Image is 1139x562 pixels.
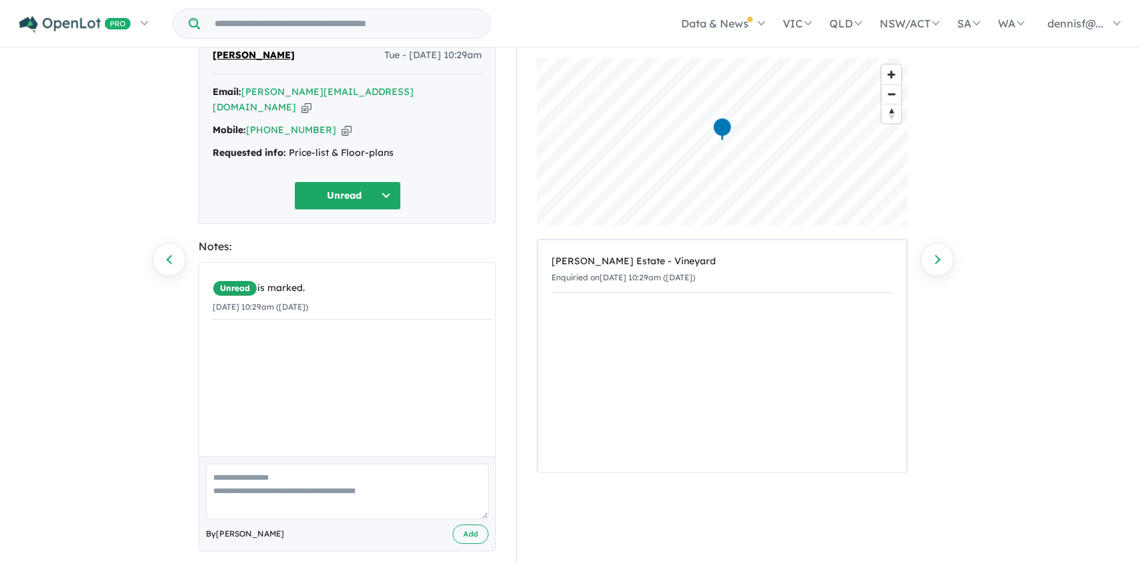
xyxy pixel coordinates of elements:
[882,85,901,104] span: Zoom out
[213,302,308,312] small: [DATE] 10:29am ([DATE])
[551,254,893,270] div: [PERSON_NAME] Estate - Vineyard
[882,104,901,123] button: Reset bearing to north
[213,124,246,136] strong: Mobile:
[203,9,488,38] input: Try estate name, suburb, builder or developer
[882,84,901,104] button: Zoom out
[213,280,257,296] span: Unread
[537,58,908,225] canvas: Map
[1047,17,1104,30] span: dennisf@...
[453,525,489,544] button: Add
[551,247,893,293] a: [PERSON_NAME] Estate - VineyardEnquiried on[DATE] 10:29am ([DATE])
[294,181,401,210] button: Unread
[213,147,286,159] strong: Requested info:
[213,280,492,296] div: is marked.
[384,48,482,64] span: Tue - [DATE] 10:29am
[213,48,295,64] span: [PERSON_NAME]
[213,86,241,98] strong: Email:
[213,145,482,161] div: Price-list & Floor-plans
[342,123,352,137] button: Copy
[213,86,414,114] a: [PERSON_NAME][EMAIL_ADDRESS][DOMAIN_NAME]
[199,238,496,256] div: Notes:
[19,16,131,33] img: Openlot PRO Logo White
[206,527,284,541] span: By [PERSON_NAME]
[551,272,695,282] small: Enquiried on [DATE] 10:29am ([DATE])
[882,65,901,84] button: Zoom in
[301,100,311,114] button: Copy
[246,124,336,136] a: [PHONE_NUMBER]
[713,117,733,142] div: Map marker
